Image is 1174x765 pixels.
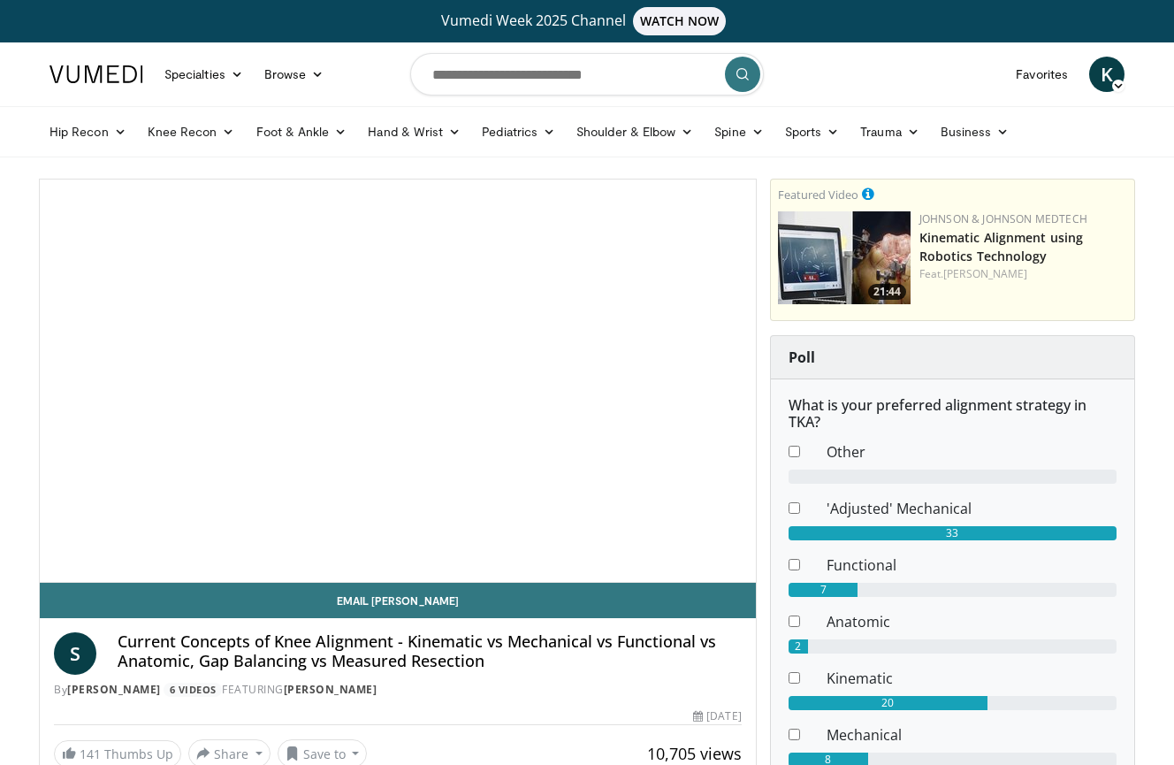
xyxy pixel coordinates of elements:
[118,632,742,670] h4: Current Concepts of Knee Alignment - Kinematic vs Mechanical vs Functional vs Anatomic, Gap Balan...
[67,682,161,697] a: [PERSON_NAME]
[50,65,143,83] img: VuMedi Logo
[789,696,987,710] div: 20
[1089,57,1124,92] a: K
[813,611,1130,632] dd: Anatomic
[254,57,335,92] a: Browse
[789,397,1117,431] h6: What is your preferred alignment strategy in TKA?
[54,682,742,698] div: By FEATURING
[566,114,704,149] a: Shoulder & Elbow
[1005,57,1079,92] a: Favorites
[80,746,101,762] span: 141
[774,114,850,149] a: Sports
[357,114,471,149] a: Hand & Wrist
[778,187,858,203] small: Featured Video
[40,583,756,618] a: Email [PERSON_NAME]
[813,441,1130,463] dd: Other
[919,266,1127,282] div: Feat.
[52,7,1122,35] a: Vumedi Week 2025 ChannelWATCH NOW
[789,526,1117,540] div: 33
[284,682,377,697] a: [PERSON_NAME]
[410,53,764,96] input: Search topics, interventions
[943,266,1027,281] a: [PERSON_NAME]
[647,743,742,764] span: 10,705 views
[813,555,1130,576] dd: Functional
[850,114,930,149] a: Trauma
[789,348,815,367] strong: Poll
[778,211,911,304] img: 85482610-0380-4aae-aa4a-4a9be0c1a4f1.150x105_q85_crop-smart_upscale.jpg
[704,114,774,149] a: Spine
[789,639,809,654] div: 2
[813,498,1130,519] dd: 'Adjusted' Mechanical
[693,708,741,724] div: [DATE]
[868,284,906,300] span: 21:44
[164,683,222,698] a: 6 Videos
[633,7,727,35] span: WATCH NOW
[154,57,254,92] a: Specialties
[930,114,1020,149] a: Business
[813,724,1130,746] dd: Mechanical
[919,229,1084,264] a: Kinematic Alignment using Robotics Technology
[813,668,1130,689] dd: Kinematic
[919,211,1087,226] a: Johnson & Johnson MedTech
[789,583,858,597] div: 7
[778,211,911,304] a: 21:44
[39,114,137,149] a: Hip Recon
[471,114,566,149] a: Pediatrics
[40,180,756,583] video-js: Video Player
[54,632,96,675] a: S
[137,114,246,149] a: Knee Recon
[246,114,358,149] a: Foot & Ankle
